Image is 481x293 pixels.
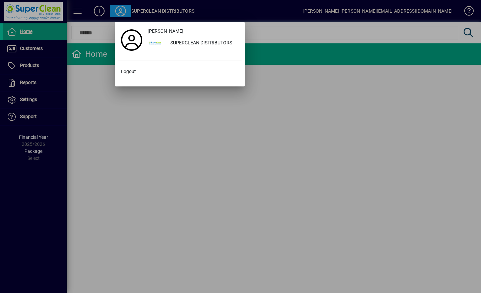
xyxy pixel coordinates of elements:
span: Logout [121,68,136,75]
span: [PERSON_NAME] [148,28,183,35]
div: SUPERCLEAN DISTRIBUTORS [165,37,242,49]
a: Profile [118,34,145,46]
a: [PERSON_NAME] [145,25,242,37]
button: Logout [118,66,242,78]
button: SUPERCLEAN DISTRIBUTORS [145,37,242,49]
